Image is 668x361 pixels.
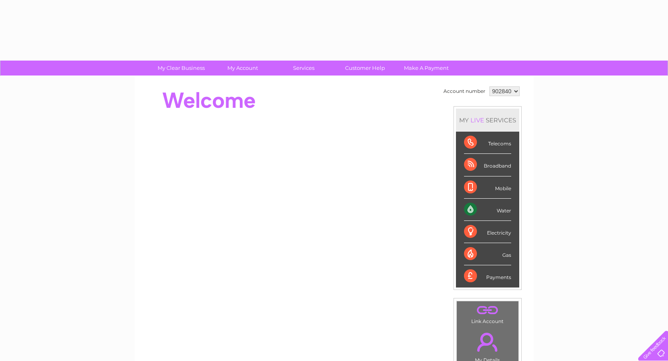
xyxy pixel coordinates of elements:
[271,61,337,76] a: Services
[456,109,519,132] div: MY SERVICES
[464,265,511,287] div: Payments
[441,84,487,98] td: Account number
[148,61,214,76] a: My Clear Business
[459,328,516,356] a: .
[393,61,460,76] a: Make A Payment
[464,199,511,221] div: Water
[464,176,511,199] div: Mobile
[459,303,516,317] a: .
[464,221,511,243] div: Electricity
[464,243,511,265] div: Gas
[464,132,511,154] div: Telecoms
[456,301,519,326] td: Link Account
[332,61,398,76] a: Customer Help
[209,61,276,76] a: My Account
[469,116,486,124] div: LIVE
[464,154,511,176] div: Broadband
